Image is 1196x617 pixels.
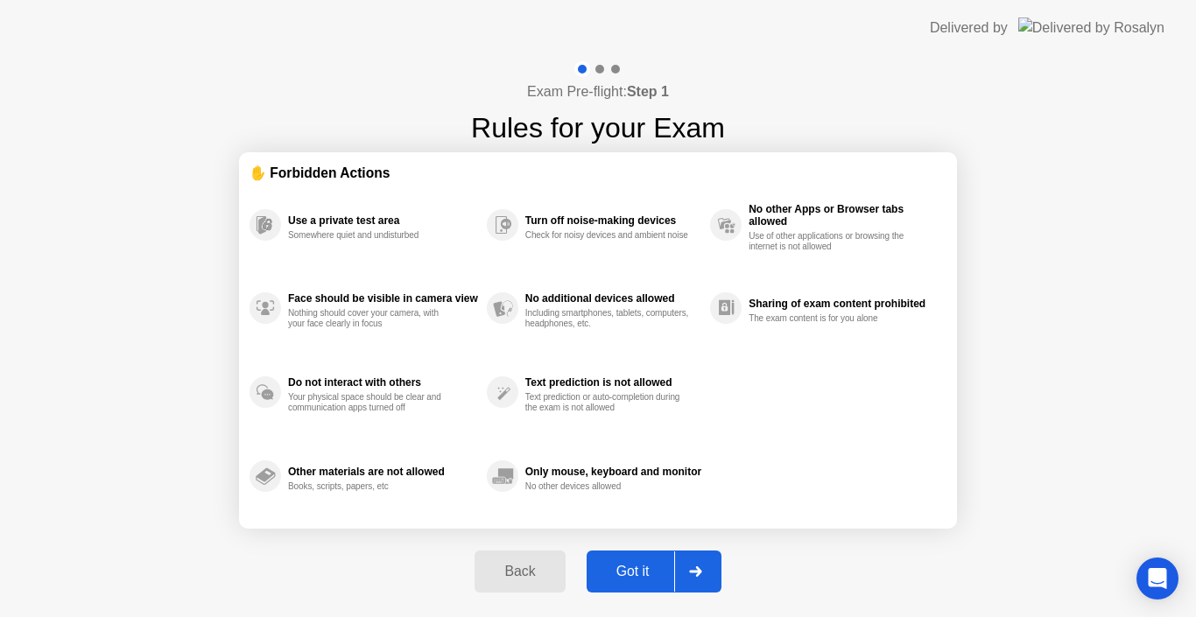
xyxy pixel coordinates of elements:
[288,230,454,241] div: Somewhere quiet and undisturbed
[288,376,478,389] div: Do not interact with others
[525,466,701,478] div: Only mouse, keyboard and monitor
[1136,557,1178,599] div: Open Intercom Messenger
[525,292,701,305] div: No additional devices allowed
[525,481,691,492] div: No other devices allowed
[525,308,691,329] div: Including smartphones, tablets, computers, headphones, etc.
[480,564,559,579] div: Back
[525,214,701,227] div: Turn off noise-making devices
[749,298,938,310] div: Sharing of exam content prohibited
[627,84,669,99] b: Step 1
[288,392,454,413] div: Your physical space should be clear and communication apps turned off
[288,214,478,227] div: Use a private test area
[288,481,454,492] div: Books, scripts, papers, etc
[749,313,914,324] div: The exam content is for you alone
[592,564,674,579] div: Got it
[525,392,691,413] div: Text prediction or auto-completion during the exam is not allowed
[471,107,725,149] h1: Rules for your Exam
[288,466,478,478] div: Other materials are not allowed
[930,18,1008,39] div: Delivered by
[475,550,565,592] button: Back
[250,163,946,183] div: ✋ Forbidden Actions
[288,308,454,329] div: Nothing should cover your camera, with your face clearly in focus
[749,231,914,252] div: Use of other applications or browsing the internet is not allowed
[749,203,938,228] div: No other Apps or Browser tabs allowed
[527,81,669,102] h4: Exam Pre-flight:
[525,376,701,389] div: Text prediction is not allowed
[587,550,721,592] button: Got it
[1018,18,1164,38] img: Delivered by Rosalyn
[525,230,691,241] div: Check for noisy devices and ambient noise
[288,292,478,305] div: Face should be visible in camera view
